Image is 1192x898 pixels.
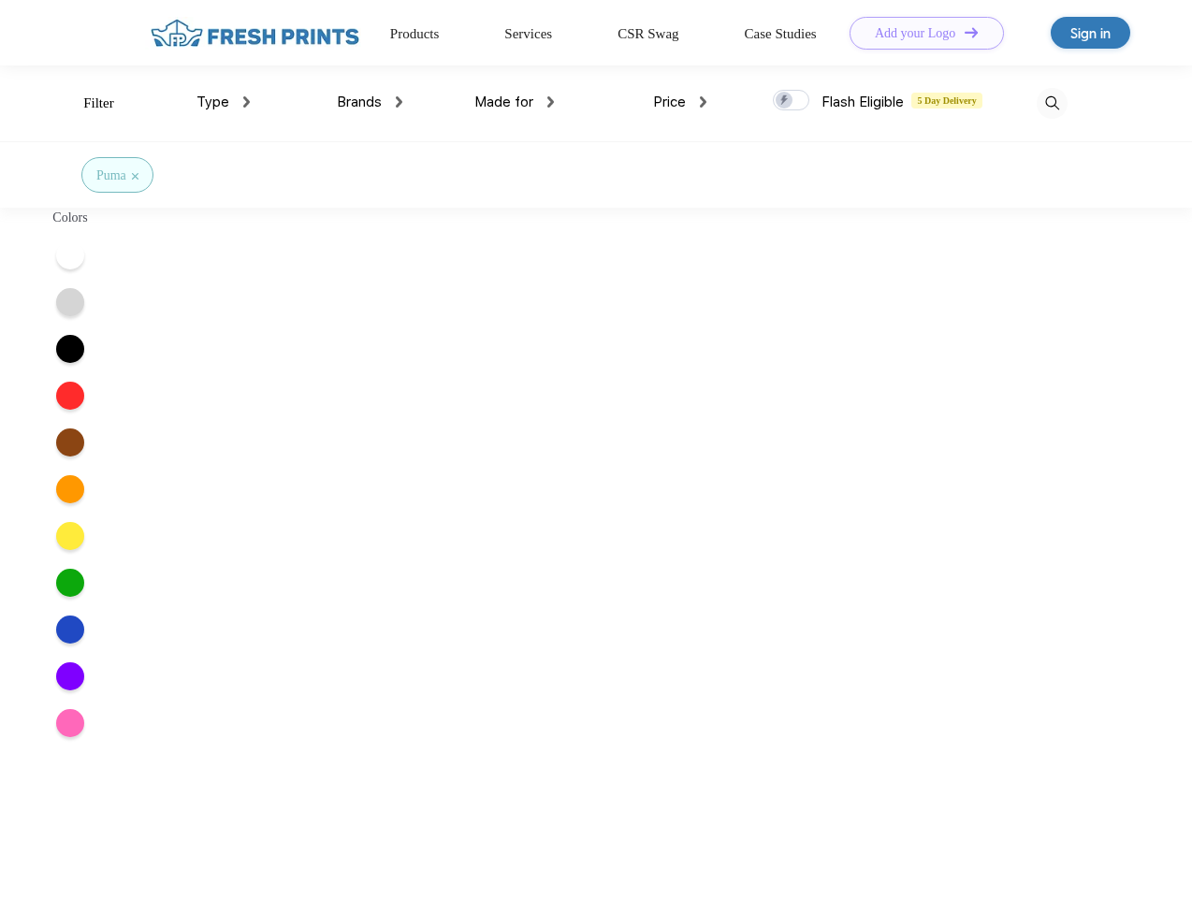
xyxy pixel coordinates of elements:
[653,94,686,110] span: Price
[821,94,904,110] span: Flash Eligible
[618,26,678,41] a: CSR Swag
[35,208,107,227] div: Colors
[504,26,552,41] a: Services
[474,94,533,110] span: Made for
[1051,17,1130,49] a: Sign in
[390,26,440,41] a: Products
[145,17,365,50] img: fo%20logo%202.webp
[1070,22,1111,44] div: Sign in
[1037,88,1068,119] img: desktop_search.svg
[875,25,955,41] div: Add your Logo
[132,173,138,180] img: filter_cancel.svg
[700,96,706,108] img: dropdown.png
[337,94,382,110] span: Brands
[243,96,250,108] img: dropdown.png
[911,93,981,109] span: 5 Day Delivery
[196,94,229,110] span: Type
[83,93,114,114] div: Filter
[96,166,126,185] div: Puma
[965,27,978,37] img: DT
[396,96,402,108] img: dropdown.png
[547,96,554,108] img: dropdown.png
